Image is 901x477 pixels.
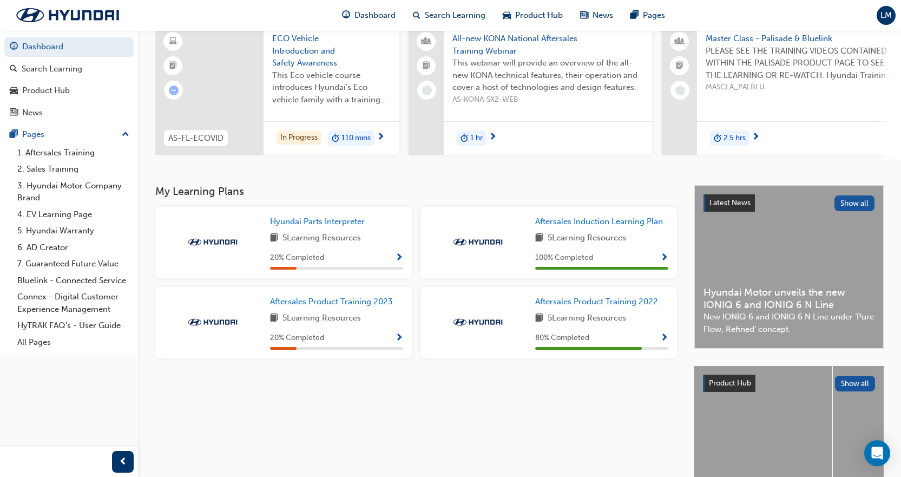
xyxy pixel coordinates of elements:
button: Show all [835,376,876,391]
span: Master Class - Palisade & Bluelink [706,32,897,45]
span: This Eco vehicle course introduces Hyundai's Eco vehicle family with a training video presentatio... [272,69,390,106]
span: AS-FL-ECOVID [168,132,223,145]
a: All-new KONA National Aftersales Training WebinarThis webinar will provide an overview of the all... [409,24,652,155]
span: guage-icon [10,42,18,52]
span: All-new KONA National Aftersales Training Webinar [452,32,643,57]
img: Trak [448,237,508,247]
span: 5 Learning Resources [282,312,361,325]
a: 2. Sales Training [13,161,134,178]
span: duration-icon [714,132,721,146]
a: Product Hub [4,81,134,101]
span: 80 % Completed [535,332,589,344]
span: news-icon [10,108,18,118]
a: AS-FL-ECOVIDECO Vehicle Introduction and Safety AwarenessThis Eco vehicle course introduces Hyund... [155,24,399,155]
span: book-icon [270,232,278,245]
span: 20 % Completed [270,252,324,264]
span: MASCLA_PALBLU [706,81,897,94]
span: next-icon [489,133,497,142]
span: New IONIQ 6 and IONIQ 6 N Line under ‘Pure Flow, Refined’ concept. [703,311,874,335]
span: learningRecordVerb_NONE-icon [422,86,432,95]
span: booktick-icon [676,59,683,73]
span: Show Progress [660,253,668,263]
button: Pages [4,125,134,145]
span: Aftersales Induction Learning Plan [535,217,663,226]
span: next-icon [377,133,385,142]
a: guage-iconDashboard [333,4,404,27]
span: search-icon [10,64,17,74]
button: DashboardSearch LearningProduct HubNews [4,35,134,125]
a: search-iconSearch Learning [404,4,494,27]
span: pages-icon [630,9,639,22]
span: 5 Learning Resources [548,232,626,245]
span: Aftersales Product Training 2022 [535,297,658,306]
button: LM [877,6,896,25]
span: book-icon [535,312,543,325]
a: Search Learning [4,59,134,79]
a: pages-iconPages [622,4,674,27]
span: car-icon [10,86,18,96]
a: Hyundai Parts Interpreter [270,215,369,228]
a: 6. AD Creator [13,239,134,256]
span: people-icon [423,35,430,49]
span: Show Progress [660,334,668,343]
span: Show Progress [395,253,403,263]
a: 5. Hyundai Warranty [13,223,134,239]
span: duration-icon [461,132,468,146]
span: 5 Learning Resources [548,312,626,325]
span: news-icon [580,9,588,22]
img: Trak [5,4,130,27]
a: Bluelink - Connected Service [13,272,134,289]
span: Latest News [709,198,751,207]
a: All Pages [13,334,134,351]
a: news-iconNews [571,4,622,27]
span: prev-icon [119,455,127,469]
span: up-icon [122,128,129,142]
img: Trak [448,317,508,328]
a: Aftersales Product Training 2022 [535,296,662,308]
a: Product HubShow all [703,375,875,392]
a: Latest NewsShow allHyundai Motor unveils the new IONIQ 6 and IONIQ 6 N LineNew IONIQ 6 and IONIQ ... [694,185,884,349]
span: duration-icon [332,132,339,146]
span: Hyundai Parts Interpreter [270,217,365,226]
span: learningRecordVerb_ATTEMPT-icon [169,86,179,95]
span: Hyundai Motor unveils the new IONIQ 6 and IONIQ 6 N Line [703,286,874,311]
span: 110 mins [341,132,371,145]
a: Aftersales Induction Learning Plan [535,215,667,228]
span: LM [880,9,892,22]
img: Trak [183,317,242,328]
button: Show Progress [660,251,668,265]
button: Show Progress [660,331,668,345]
span: pages-icon [10,130,18,140]
span: Dashboard [354,9,396,22]
div: Search Learning [22,63,82,75]
span: News [593,9,613,22]
button: Show Progress [395,331,403,345]
span: 100 % Completed [535,252,593,264]
span: guage-icon [342,9,350,22]
span: book-icon [270,312,278,325]
span: booktick-icon [169,59,177,73]
span: 2.5 hrs [724,132,746,145]
a: Dashboard [4,37,134,57]
div: In Progress [277,130,321,145]
span: learningRecordVerb_NONE-icon [675,86,685,95]
span: AS-KONA-SX2-WEB [452,94,643,106]
span: Aftersales Product Training 2023 [270,297,393,306]
div: Product Hub [22,84,70,97]
a: 4. EV Learning Page [13,206,134,223]
span: next-icon [752,133,760,142]
span: Product Hub [515,9,563,22]
span: 5 Learning Resources [282,232,361,245]
div: Open Intercom Messenger [864,440,890,466]
div: News [22,107,43,119]
span: 20 % Completed [270,332,324,344]
span: booktick-icon [423,59,430,73]
a: Connex - Digital Customer Experience Management [13,289,134,317]
a: HyTRAK FAQ's - User Guide [13,317,134,334]
a: News [4,103,134,123]
span: search-icon [413,9,420,22]
img: Trak [183,237,242,247]
span: 1 hr [470,132,483,145]
button: Show Progress [395,251,403,265]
